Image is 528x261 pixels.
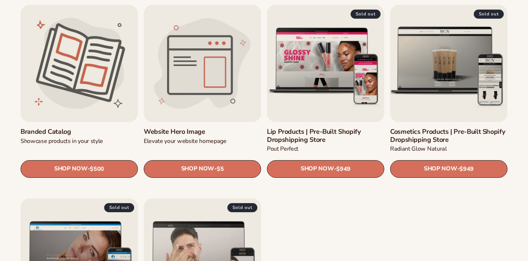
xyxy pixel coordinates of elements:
a: SHOP NOW- $949 [267,160,384,178]
a: Branded catalog [21,128,138,136]
a: Lip Products | Pre-Built Shopify Dropshipping Store [267,128,384,144]
a: SHOP NOW- $500 [21,160,138,178]
a: Website Hero Image [144,128,261,136]
a: SHOP NOW- $5 [144,160,261,178]
a: SHOP NOW- $949 [390,160,507,178]
a: Cosmetics Products | Pre-Built Shopify Dropshipping Store [390,128,507,144]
